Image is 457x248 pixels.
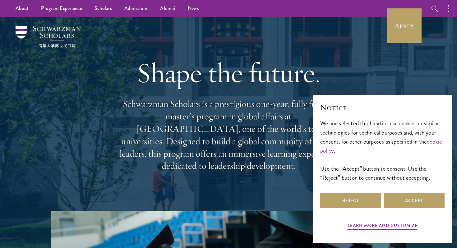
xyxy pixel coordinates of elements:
a: Apply [387,8,422,43]
div: We and selected third parties use cookies or similar technologies for technical purposes and, wit... [320,119,445,182]
img: Schwarzman Scholars [16,26,81,48]
button: Learn more and customize [348,222,418,231]
h1: Shape the future. [117,55,340,90]
h2: Notice [320,102,445,113]
p: Schwarzman Scholars is a prestigious one-year, fully funded master’s program in global affairs at... [117,98,340,172]
a: cookie policy [320,137,442,155]
button: Accept [384,193,445,208]
button: Reject [320,193,381,208]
